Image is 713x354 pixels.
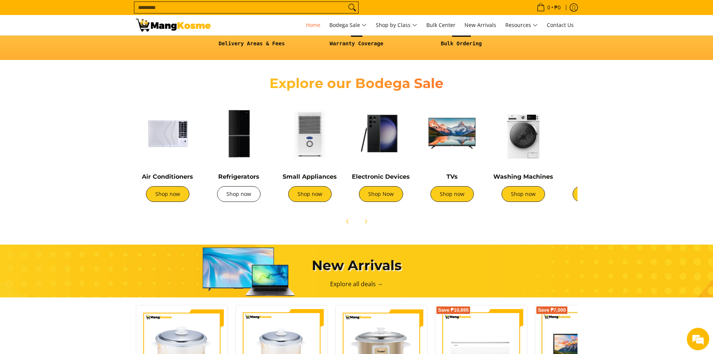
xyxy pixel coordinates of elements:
[207,102,271,165] img: Refrigerators
[553,5,562,10] span: ₱0
[329,21,367,30] span: Bodega Sale
[563,102,626,165] img: Cookers
[352,173,410,180] a: Electronic Devices
[288,186,332,202] a: Shop now
[426,21,455,28] span: Bulk Center
[461,15,500,35] a: New Arrivals
[357,213,374,230] button: Next
[505,21,538,30] span: Resources
[447,173,458,180] a: TVs
[330,280,383,288] a: Explore all deals →
[376,21,417,30] span: Shop by Class
[493,173,553,180] a: Washing Machines
[491,102,555,165] img: Washing Machines
[423,15,459,35] a: Bulk Center
[372,15,421,35] a: Shop by Class
[573,186,616,202] a: Shop now
[248,75,465,92] h2: Explore our Bodega Sale
[283,173,337,180] a: Small Appliances
[464,21,496,28] span: New Arrivals
[306,21,320,28] span: Home
[218,15,578,35] nav: Main Menu
[136,19,211,31] img: Mang Kosme: Your Home Appliances Warehouse Sale Partner!
[547,21,574,28] span: Contact Us
[430,186,474,202] a: Shop now
[502,186,545,202] a: Shop now
[217,186,260,202] a: Shop now
[339,213,356,230] button: Previous
[326,15,371,35] a: Bodega Sale
[346,2,358,13] button: Search
[359,186,403,202] a: Shop Now
[136,102,199,165] img: Air Conditioners
[278,102,342,165] img: Small Appliances
[302,15,324,35] a: Home
[502,15,542,35] a: Resources
[349,102,413,165] img: Electronic Devices
[538,308,566,312] span: Save ₱7,000
[146,186,189,202] a: Shop now
[546,5,551,10] span: 0
[534,3,563,12] span: •
[420,102,484,165] img: TVs
[543,15,578,35] a: Contact Us
[438,308,469,312] span: Save ₱10,695
[218,173,259,180] a: Refrigerators
[142,173,193,180] a: Air Conditioners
